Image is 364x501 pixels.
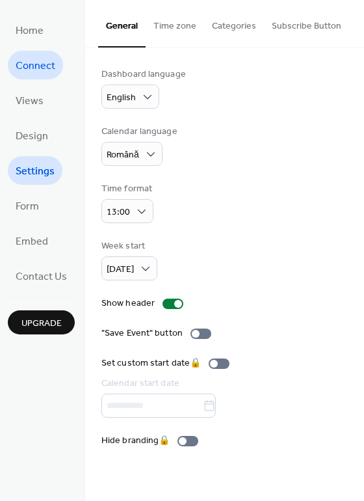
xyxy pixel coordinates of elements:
[16,21,44,42] span: Home
[16,126,48,147] span: Design
[107,146,139,164] span: Română
[16,91,44,112] span: Views
[8,262,75,290] a: Contact Us
[101,297,155,310] div: Show header
[101,327,183,340] div: "Save Event" button
[8,86,51,115] a: Views
[101,239,155,253] div: Week start
[8,51,63,79] a: Connect
[101,182,152,196] div: Time format
[16,196,39,217] span: Form
[107,89,136,107] span: English
[16,267,67,288] span: Contact Us
[8,16,51,44] a: Home
[8,121,56,150] a: Design
[21,317,62,331] span: Upgrade
[101,68,186,81] div: Dashboard language
[16,56,55,77] span: Connect
[8,191,47,220] a: Form
[107,261,134,278] span: [DATE]
[107,204,130,221] span: 13:00
[8,310,75,334] button: Upgrade
[101,125,177,139] div: Calendar language
[8,226,56,255] a: Embed
[8,156,62,185] a: Settings
[16,161,55,182] span: Settings
[16,232,48,252] span: Embed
